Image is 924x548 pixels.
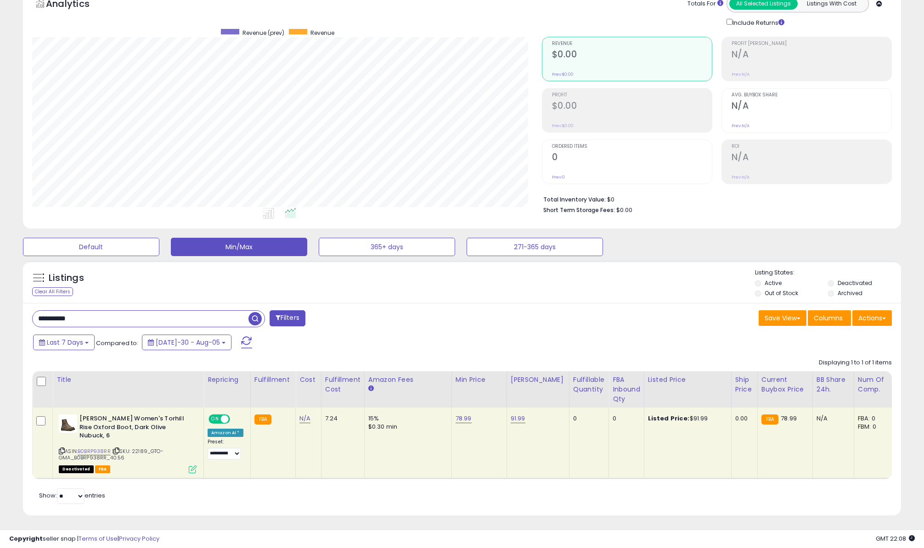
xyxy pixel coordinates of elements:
small: Prev: N/A [732,72,749,77]
div: Amazon AI * [208,429,243,437]
div: Repricing [208,375,247,385]
div: Current Buybox Price [761,375,809,394]
span: Revenue [310,29,334,37]
span: FBA [95,465,111,473]
span: ROI [732,144,891,149]
div: Fulfillment Cost [325,375,361,394]
div: 0 [573,414,602,423]
span: Compared to: [96,339,138,347]
a: N/A [299,414,310,423]
div: Cost [299,375,317,385]
span: Revenue (prev) [242,29,284,37]
span: | SKU: 22189_GTO-GMA_B0BRP938RR_40.56 [59,447,163,461]
div: ASIN: [59,414,197,472]
label: Deactivated [838,279,872,287]
label: Out of Stock [765,289,798,297]
div: FBA: 0 [858,414,888,423]
span: Avg. Buybox Share [732,93,891,98]
div: Displaying 1 to 1 of 1 items [819,358,892,367]
button: Min/Max [171,238,307,256]
b: Short Term Storage Fees: [543,206,615,214]
strong: Copyright [9,534,43,543]
div: FBM: 0 [858,423,888,431]
button: Actions [852,310,892,326]
span: Profit [552,93,712,98]
div: 0 [613,414,637,423]
small: Prev: N/A [732,174,749,180]
h2: N/A [732,49,891,62]
span: [DATE]-30 - Aug-05 [156,338,220,347]
span: 78.99 [781,414,797,423]
h2: 0 [552,152,712,164]
span: ON [209,415,221,423]
div: Listed Price [648,375,727,385]
button: [DATE]-30 - Aug-05 [142,335,231,350]
h2: N/A [732,101,891,113]
span: 2025-08-13 22:08 GMT [876,534,915,543]
span: Show: entries [39,491,105,500]
button: Default [23,238,159,256]
img: 41+A6RcInPL._SL40_.jpg [59,414,77,433]
span: Revenue [552,41,712,46]
a: 78.99 [456,414,472,423]
div: Ship Price [735,375,754,394]
h2: $0.00 [552,49,712,62]
a: Privacy Policy [119,534,159,543]
li: $0 [543,193,885,204]
div: N/A [817,414,847,423]
div: BB Share 24h. [817,375,850,394]
button: Last 7 Days [33,335,95,350]
b: Total Inventory Value: [543,196,606,203]
span: Ordered Items [552,144,712,149]
button: Columns [808,310,851,326]
a: B0BRP938RR [78,447,111,455]
button: 271-365 days [467,238,603,256]
h2: $0.00 [552,101,712,113]
div: Preset: [208,439,243,459]
div: 0.00 [735,414,750,423]
div: Min Price [456,375,503,385]
div: Fulfillment [254,375,292,385]
span: Columns [814,313,843,323]
div: 15% [368,414,445,423]
small: Amazon Fees. [368,385,374,393]
button: Filters [270,310,305,326]
a: Terms of Use [79,534,118,543]
div: 7.24 [325,414,357,423]
label: Active [765,279,782,287]
div: $91.99 [648,414,724,423]
span: All listings that are unavailable for purchase on Amazon for any reason other than out-of-stock [59,465,94,473]
small: Prev: $0.00 [552,123,574,129]
p: Listing States: [755,268,901,277]
small: Prev: 0 [552,174,565,180]
span: OFF [229,415,243,423]
div: seller snap | | [9,535,159,543]
div: Clear All Filters [32,287,73,296]
small: Prev: N/A [732,123,749,129]
button: 365+ days [319,238,455,256]
b: [PERSON_NAME] Women's Torhill Rise Oxford Boot, Dark Olive Nubuck, 6 [79,414,191,442]
h5: Listings [49,272,84,285]
label: Archived [838,289,862,297]
button: Save View [759,310,806,326]
span: Last 7 Days [47,338,83,347]
a: 91.99 [511,414,525,423]
div: Amazon Fees [368,375,448,385]
small: FBA [254,414,271,425]
div: FBA inbound Qty [613,375,640,404]
div: Fulfillable Quantity [573,375,605,394]
div: Include Returns [720,17,795,28]
div: [PERSON_NAME] [511,375,565,385]
div: Title [56,375,200,385]
b: Listed Price: [648,414,690,423]
div: Num of Comp. [858,375,891,394]
span: $0.00 [616,206,632,214]
div: $0.30 min [368,423,445,431]
h2: N/A [732,152,891,164]
small: FBA [761,414,778,425]
small: Prev: $0.00 [552,72,574,77]
span: Profit [PERSON_NAME] [732,41,891,46]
